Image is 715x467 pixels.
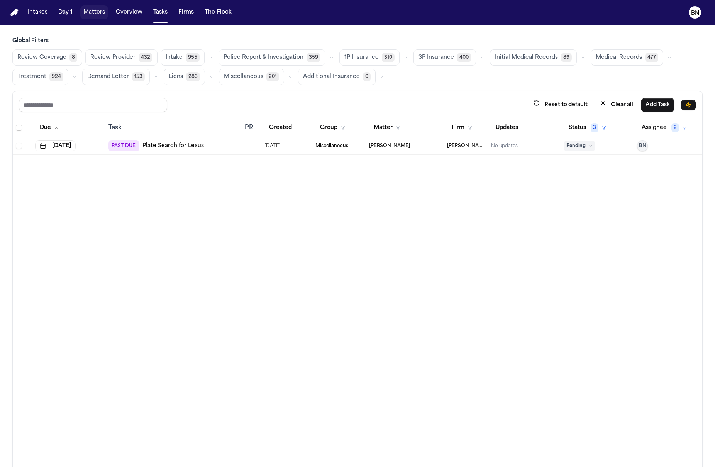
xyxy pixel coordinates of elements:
button: [DATE] [35,140,76,151]
span: Intake [166,54,183,61]
span: 201 [266,72,279,81]
button: Treatment924 [12,69,68,85]
button: 1P Insurance310 [339,49,400,66]
span: Additional Insurance [303,73,360,81]
span: Review Provider [90,54,136,61]
button: Firms [175,5,197,19]
button: Additional Insurance0 [298,69,376,85]
button: Initial Medical Records89 [490,49,577,66]
button: Review Coverage8 [12,49,82,66]
span: 955 [186,53,200,62]
span: 400 [457,53,471,62]
button: Immediate Task [681,100,696,110]
button: Police Report & Investigation359 [219,49,325,66]
span: Demand Letter [87,73,129,81]
span: 359 [307,53,320,62]
span: Initial Medical Records [495,54,558,61]
span: 477 [645,53,658,62]
span: Police Report & Investigation [224,54,303,61]
span: 310 [382,53,395,62]
span: Miscellaneous [224,73,263,81]
button: Day 1 [55,5,76,19]
button: Review Provider432 [85,49,158,66]
span: 3P Insurance [418,54,454,61]
span: Treatment [17,73,46,81]
img: Finch Logo [9,9,19,16]
span: 283 [186,72,200,81]
button: Liens283 [164,69,205,85]
span: 432 [139,53,152,62]
h3: Global Filters [12,37,703,45]
span: 89 [561,53,572,62]
button: Clear all [595,98,638,112]
span: 153 [132,72,145,81]
button: Reset to default [529,98,592,112]
span: 924 [49,72,63,81]
button: Matters [80,5,108,19]
span: Review Coverage [17,54,66,61]
button: Add Task [641,98,674,112]
a: Home [9,9,19,16]
button: Overview [113,5,146,19]
span: Liens [169,73,183,81]
span: 0 [363,72,371,81]
button: The Flock [202,5,235,19]
button: Tasks [150,5,171,19]
span: Medical Records [596,54,642,61]
button: Intakes [25,5,51,19]
button: Medical Records477 [591,49,663,66]
button: Intake955 [161,49,205,66]
span: 1P Insurance [344,54,379,61]
button: 3P Insurance400 [413,49,476,66]
button: Miscellaneous201 [219,69,284,85]
span: 8 [69,53,77,62]
button: Demand Letter153 [82,69,150,85]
